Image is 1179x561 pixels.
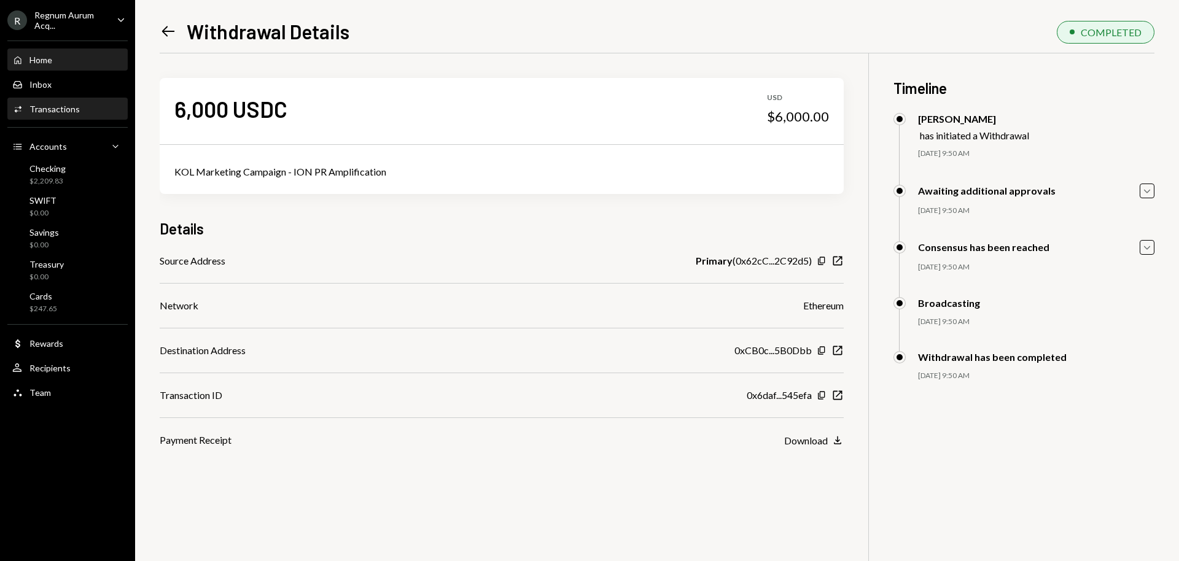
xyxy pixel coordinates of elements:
div: $0.00 [29,272,64,282]
div: $2,209.83 [29,176,66,187]
div: R [7,10,27,30]
div: Savings [29,227,59,238]
a: SWIFT$0.00 [7,192,128,221]
div: Regnum Aurum Acq... [34,10,107,31]
div: USD [767,93,829,103]
div: [DATE] 9:50 AM [918,149,1154,159]
h1: Withdrawal Details [187,19,349,44]
a: Rewards [7,332,128,354]
div: Ethereum [803,298,844,313]
div: Destination Address [160,343,246,358]
button: Download [784,434,844,447]
a: Recipients [7,357,128,379]
div: Inbox [29,79,52,90]
div: $0.00 [29,240,59,250]
div: 0xCB0c...5B0Dbb [734,343,812,358]
b: Primary [696,253,733,268]
div: $247.65 [29,304,57,314]
div: Transactions [29,104,80,114]
div: Withdrawal has been completed [918,351,1067,363]
div: Awaiting additional approvals [918,185,1056,196]
div: 6,000 USDC [174,95,287,123]
div: Broadcasting [918,297,980,309]
div: Treasury [29,259,64,269]
div: Team [29,387,51,398]
div: Recipients [29,363,71,373]
div: Download [784,435,828,446]
a: Savings$0.00 [7,223,128,253]
a: Transactions [7,98,128,120]
div: Payment Receipt [160,433,232,447]
div: SWIFT [29,195,56,206]
a: Cards$247.65 [7,287,128,317]
div: Cards [29,291,57,301]
h3: Details [160,219,204,239]
a: Inbox [7,73,128,95]
a: Team [7,381,128,403]
div: [DATE] 9:50 AM [918,262,1154,273]
div: ( 0x62cC...2C92d5 ) [696,253,812,268]
div: Rewards [29,338,63,349]
a: Treasury$0.00 [7,255,128,285]
div: $6,000.00 [767,108,829,125]
div: [DATE] 9:50 AM [918,371,1154,381]
a: Accounts [7,135,128,157]
div: [DATE] 9:50 AM [918,206,1154,216]
div: Transaction ID [160,388,222,403]
div: Checking [29,163,66,174]
a: Checking$2,209.83 [7,160,128,189]
div: Source Address [160,253,225,268]
div: $0.00 [29,208,56,219]
a: Home [7,48,128,71]
div: 0x6daf...545efa [747,388,812,403]
div: Accounts [29,141,67,152]
div: has initiated a Withdrawal [920,130,1029,141]
h3: Timeline [893,78,1154,98]
div: [DATE] 9:50 AM [918,317,1154,327]
div: Home [29,55,52,65]
div: Consensus has been reached [918,241,1049,253]
div: [PERSON_NAME] [918,113,1029,125]
div: KOL Marketing Campaign - ION PR Amplification [174,164,829,179]
div: Network [160,298,198,313]
div: COMPLETED [1081,26,1142,38]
